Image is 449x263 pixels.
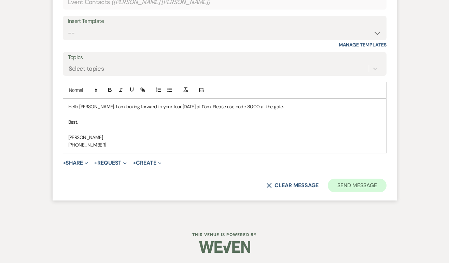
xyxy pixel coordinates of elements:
div: Insert Template [68,16,381,26]
p: [PHONE_NUMBER] [68,141,381,149]
p: Hello [PERSON_NAME]. I am looking forward to your tour [DATE] at 11am. Please use code 8000 at th... [68,103,381,110]
a: Manage Templates [339,42,387,48]
div: Select topics [69,64,104,73]
button: Create [133,160,161,166]
p: Best, [68,118,381,126]
button: Clear message [266,183,318,188]
label: Topics [68,53,381,63]
img: Weven Logo [199,235,250,259]
span: + [94,160,97,166]
button: Request [94,160,127,166]
span: + [63,160,66,166]
p: [PERSON_NAME] [68,134,381,141]
button: Share [63,160,88,166]
span: + [133,160,136,166]
button: Send Message [328,179,386,192]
